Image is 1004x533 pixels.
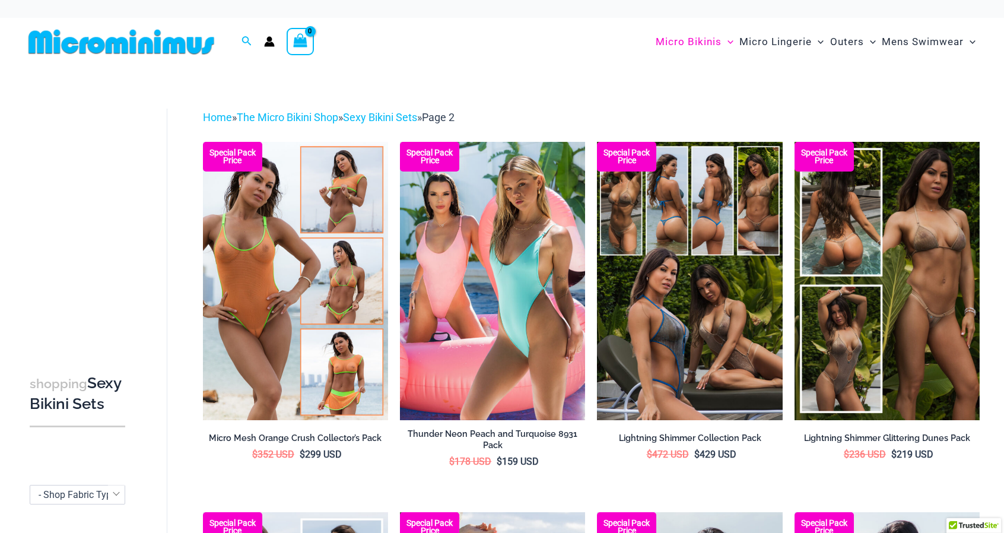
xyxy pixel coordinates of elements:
[497,456,502,467] span: $
[844,449,849,460] span: $
[400,429,585,450] h2: Thunder Neon Peach and Turquoise 8931 Pack
[597,149,656,164] b: Special Pack Price
[651,22,980,62] nav: Site Navigation
[864,27,876,57] span: Menu Toggle
[597,433,782,444] h2: Lightning Shimmer Collection Pack
[237,111,338,123] a: The Micro Bikini Shop
[400,429,585,455] a: Thunder Neon Peach and Turquoise 8931 Pack
[203,111,455,123] span: » » »
[597,142,782,420] img: Lightning Shimmer Collection
[647,449,689,460] bdi: 472 USD
[300,449,305,460] span: $
[739,27,812,57] span: Micro Lingerie
[449,456,455,467] span: $
[287,28,314,55] a: View Shopping Cart, empty
[694,449,700,460] span: $
[400,142,585,420] a: Thunder Pack Thunder Turquoise 8931 One Piece 09v2Thunder Turquoise 8931 One Piece 09v2
[24,28,219,55] img: MM SHOP LOGO FLAT
[422,111,455,123] span: Page 2
[891,449,933,460] bdi: 219 USD
[39,489,116,500] span: - Shop Fabric Type
[812,27,824,57] span: Menu Toggle
[736,24,827,60] a: Micro LingerieMenu ToggleMenu Toggle
[597,142,782,420] a: Lightning Shimmer Collection Lightning Shimmer Ocean Shimmer 317 Tri Top 469 Thong 08Lightning Sh...
[343,111,417,123] a: Sexy Bikini Sets
[795,433,980,444] h2: Lightning Shimmer Glittering Dunes Pack
[694,449,736,460] bdi: 429 USD
[30,376,87,391] span: shopping
[264,36,275,47] a: Account icon link
[879,24,978,60] a: Mens SwimwearMenu ToggleMenu Toggle
[497,456,539,467] bdi: 159 USD
[203,149,262,164] b: Special Pack Price
[795,149,854,164] b: Special Pack Price
[964,27,976,57] span: Menu Toggle
[844,449,886,460] bdi: 236 USD
[795,433,980,448] a: Lightning Shimmer Glittering Dunes Pack
[203,142,388,420] img: Collectors Pack Orange
[203,433,388,448] a: Micro Mesh Orange Crush Collector’s Pack
[882,27,964,57] span: Mens Swimwear
[252,449,294,460] bdi: 352 USD
[300,449,342,460] bdi: 299 USD
[203,111,232,123] a: Home
[597,433,782,448] a: Lightning Shimmer Collection Pack
[891,449,897,460] span: $
[647,449,652,460] span: $
[795,142,980,420] a: Lightning Shimmer Dune Lightning Shimmer Glittering Dunes 317 Tri Top 469 Thong 02Lightning Shimm...
[400,142,585,420] img: Thunder Pack
[30,99,136,337] iframe: TrustedSite Certified
[203,142,388,420] a: Collectors Pack Orange Micro Mesh Orange Crush 801 One Piece 02Micro Mesh Orange Crush 801 One Pi...
[656,27,722,57] span: Micro Bikinis
[827,24,879,60] a: OutersMenu ToggleMenu Toggle
[653,24,736,60] a: Micro BikinisMenu ToggleMenu Toggle
[252,449,258,460] span: $
[830,27,864,57] span: Outers
[203,433,388,444] h2: Micro Mesh Orange Crush Collector’s Pack
[795,142,980,420] img: Lightning Shimmer Dune
[400,149,459,164] b: Special Pack Price
[30,373,125,414] h3: Sexy Bikini Sets
[242,34,252,49] a: Search icon link
[449,456,491,467] bdi: 178 USD
[30,485,125,505] span: - Shop Fabric Type
[722,27,733,57] span: Menu Toggle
